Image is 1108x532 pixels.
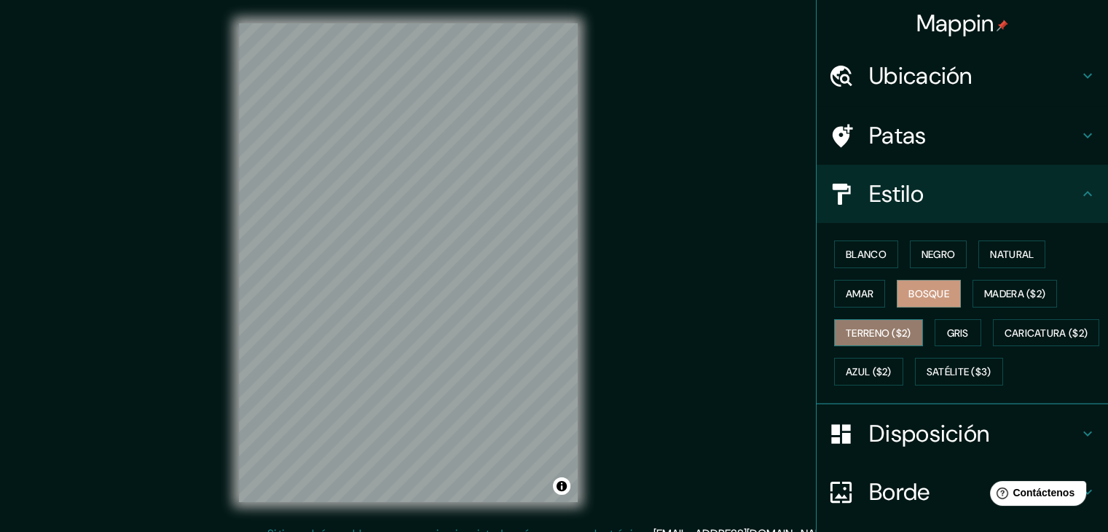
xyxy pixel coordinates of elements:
[915,358,1003,386] button: Satélite ($3)
[1005,326,1088,340] font: Caricatura ($2)
[846,248,887,261] font: Blanco
[910,240,967,268] button: Negro
[817,165,1108,223] div: Estilo
[817,463,1108,521] div: Borde
[817,106,1108,165] div: Patas
[993,319,1100,347] button: Caricatura ($2)
[553,477,570,495] button: Activar o desactivar atribución
[922,248,956,261] font: Negro
[897,280,961,308] button: Bosque
[984,287,1045,300] font: Madera ($2)
[973,280,1057,308] button: Madera ($2)
[908,287,949,300] font: Bosque
[990,248,1034,261] font: Natural
[997,20,1008,31] img: pin-icon.png
[947,326,969,340] font: Gris
[869,477,930,507] font: Borde
[834,280,885,308] button: Amar
[978,240,1045,268] button: Natural
[834,358,903,386] button: Azul ($2)
[817,47,1108,105] div: Ubicación
[846,326,911,340] font: Terreno ($2)
[817,404,1108,463] div: Disposición
[834,319,923,347] button: Terreno ($2)
[978,475,1092,516] iframe: Lanzador de widgets de ayuda
[846,287,873,300] font: Amar
[239,23,578,502] canvas: Mapa
[935,319,981,347] button: Gris
[869,418,989,449] font: Disposición
[916,8,994,39] font: Mappin
[846,366,892,379] font: Azul ($2)
[869,120,927,151] font: Patas
[834,240,898,268] button: Blanco
[869,179,924,209] font: Estilo
[869,60,973,91] font: Ubicación
[927,366,991,379] font: Satélite ($3)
